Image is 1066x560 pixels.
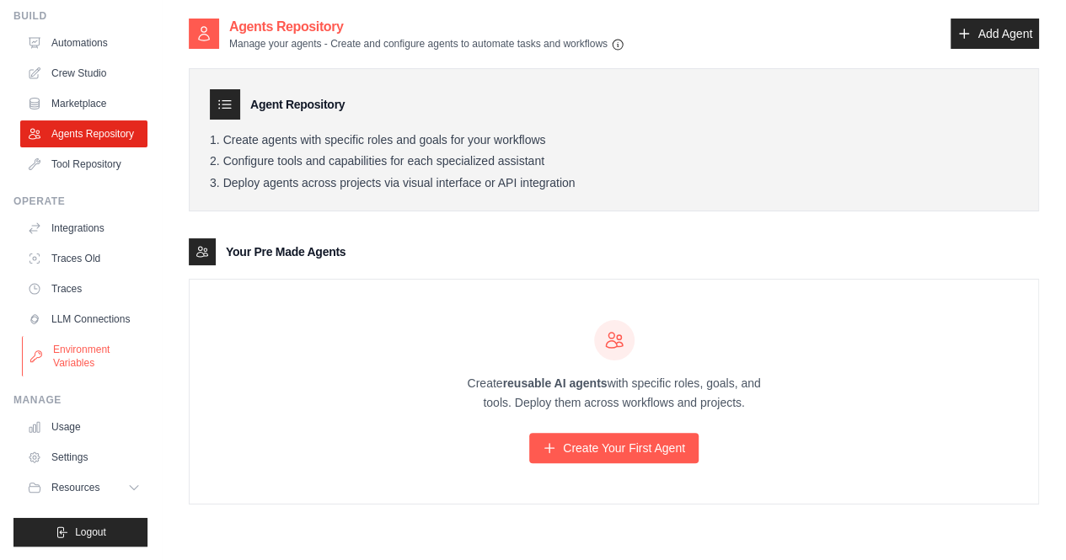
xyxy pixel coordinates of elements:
a: Automations [20,29,147,56]
span: Resources [51,481,99,494]
a: LLM Connections [20,306,147,333]
span: Logout [75,525,106,539]
p: Manage your agents - Create and configure agents to automate tasks and workflows [229,37,624,51]
a: Traces Old [20,245,147,272]
a: Agents Repository [20,120,147,147]
p: Create with specific roles, goals, and tools. Deploy them across workflows and projects. [453,374,776,413]
a: Environment Variables [22,336,149,376]
a: Add Agent [951,19,1039,49]
a: Traces [20,275,147,302]
div: Manage [13,393,147,407]
a: Tool Repository [20,151,147,178]
li: Create agents with specific roles and goals for your workflows [210,133,1018,148]
h3: Agent Repository [250,96,345,113]
strong: reusable AI agents [502,376,607,390]
a: Settings [20,444,147,471]
div: Build [13,9,147,23]
h2: Agents Repository [229,17,624,37]
a: Usage [20,413,147,440]
h3: Your Pre Made Agents [226,243,346,260]
a: Create Your First Agent [529,433,699,463]
li: Deploy agents across projects via visual interface or API integration [210,176,1018,191]
a: Marketplace [20,90,147,117]
a: Crew Studio [20,60,147,87]
button: Logout [13,518,147,547]
a: Integrations [20,215,147,242]
button: Resources [20,474,147,501]
li: Configure tools and capabilities for each specialized assistant [210,154,1018,169]
div: Operate [13,195,147,208]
